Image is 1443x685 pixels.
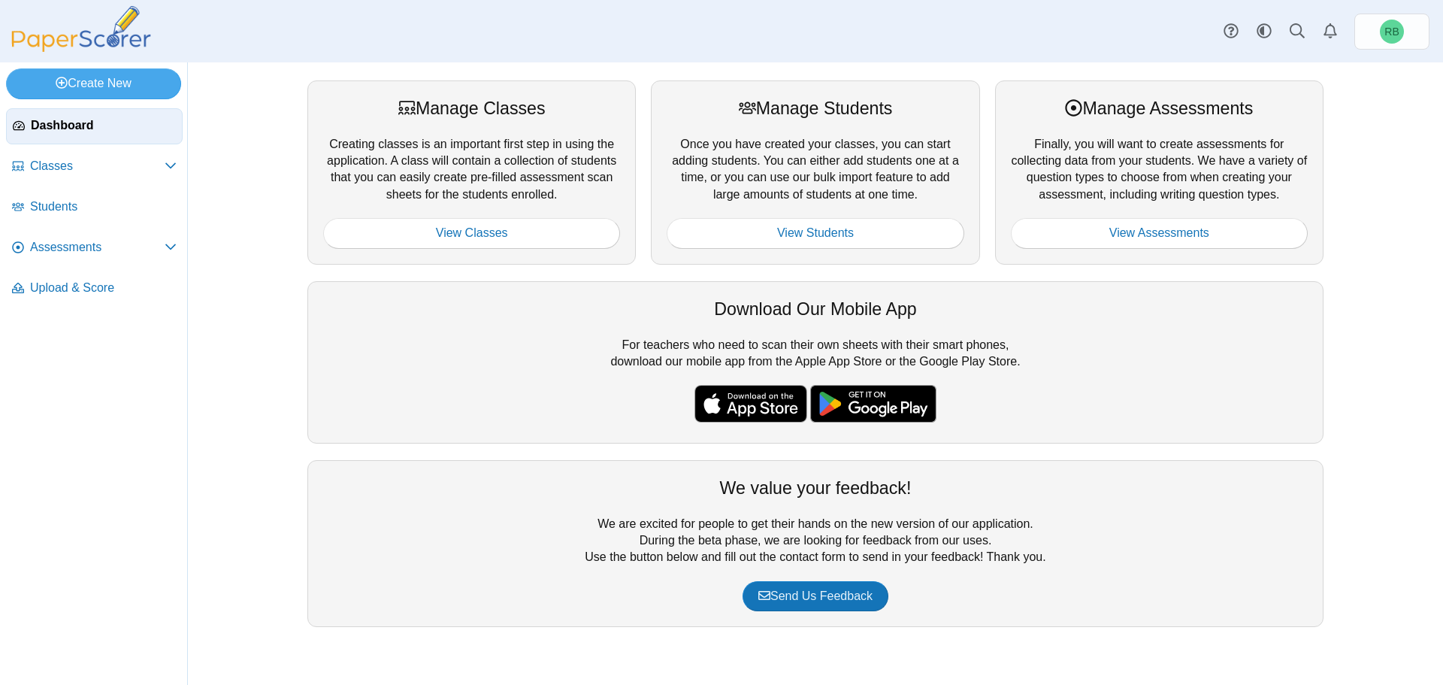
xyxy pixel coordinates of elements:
[667,96,964,120] div: Manage Students
[30,280,177,296] span: Upload & Score
[1354,14,1429,50] a: Robert Bartz
[743,581,888,611] a: Send Us Feedback
[6,149,183,185] a: Classes
[1380,20,1404,44] span: Robert Bartz
[307,281,1324,444] div: For teachers who need to scan their own sheets with their smart phones, download our mobile app f...
[6,6,156,52] img: PaperScorer
[31,117,176,134] span: Dashboard
[6,271,183,307] a: Upload & Score
[6,230,183,266] a: Assessments
[323,476,1308,500] div: We value your feedback!
[6,108,183,144] a: Dashboard
[1011,218,1308,248] a: View Assessments
[6,189,183,226] a: Students
[323,218,620,248] a: View Classes
[323,297,1308,321] div: Download Our Mobile App
[6,41,156,54] a: PaperScorer
[667,218,964,248] a: View Students
[1384,26,1399,37] span: Robert Bartz
[810,385,936,423] img: google-play-badge.png
[30,158,165,174] span: Classes
[1011,96,1308,120] div: Manage Assessments
[30,199,177,215] span: Students
[307,80,636,264] div: Creating classes is an important first step in using the application. A class will contain a coll...
[1314,15,1347,48] a: Alerts
[694,385,807,423] img: apple-store-badge.svg
[30,239,165,256] span: Assessments
[323,96,620,120] div: Manage Classes
[651,80,979,264] div: Once you have created your classes, you can start adding students. You can either add students on...
[6,68,181,99] a: Create New
[995,80,1324,264] div: Finally, you will want to create assessments for collecting data from your students. We have a va...
[307,460,1324,627] div: We are excited for people to get their hands on the new version of our application. During the be...
[758,590,873,602] span: Send Us Feedback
